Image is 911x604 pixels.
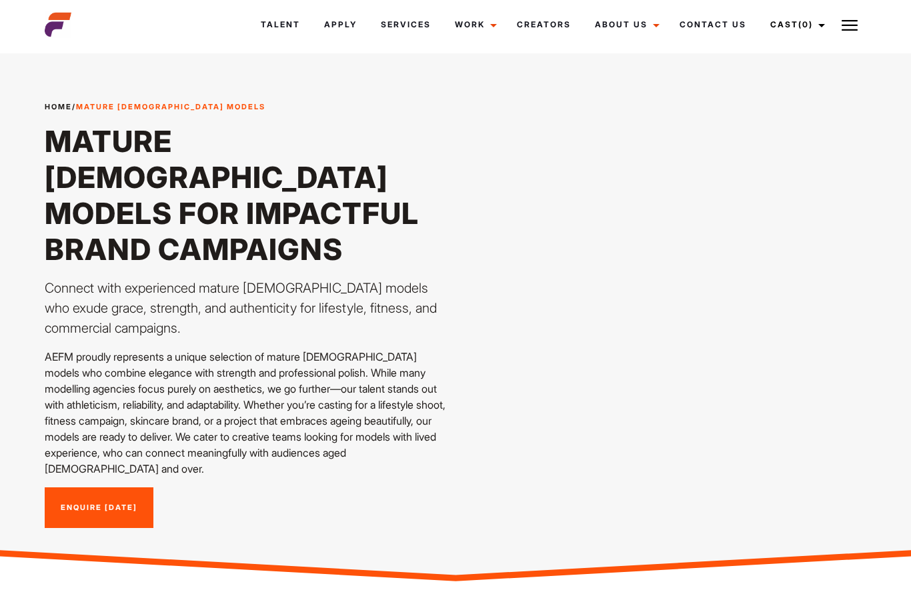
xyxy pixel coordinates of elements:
[45,487,153,529] a: Enquire [DATE]
[45,11,71,38] img: cropped-aefm-brand-fav-22-square.png
[45,123,447,267] h1: Mature [DEMOGRAPHIC_DATA] Models for Impactful Brand Campaigns
[45,349,447,477] p: AEFM proudly represents a unique selection of mature [DEMOGRAPHIC_DATA] models who combine elegan...
[369,7,443,43] a: Services
[505,7,583,43] a: Creators
[842,17,858,33] img: Burger icon
[312,7,369,43] a: Apply
[758,7,833,43] a: Cast(0)
[583,7,668,43] a: About Us
[45,102,72,111] a: Home
[798,19,813,29] span: (0)
[668,7,758,43] a: Contact Us
[443,7,505,43] a: Work
[45,101,265,113] span: /
[249,7,312,43] a: Talent
[45,278,447,338] p: Connect with experienced mature [DEMOGRAPHIC_DATA] models who exude grace, strength, and authenti...
[76,102,265,111] strong: Mature [DEMOGRAPHIC_DATA] Models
